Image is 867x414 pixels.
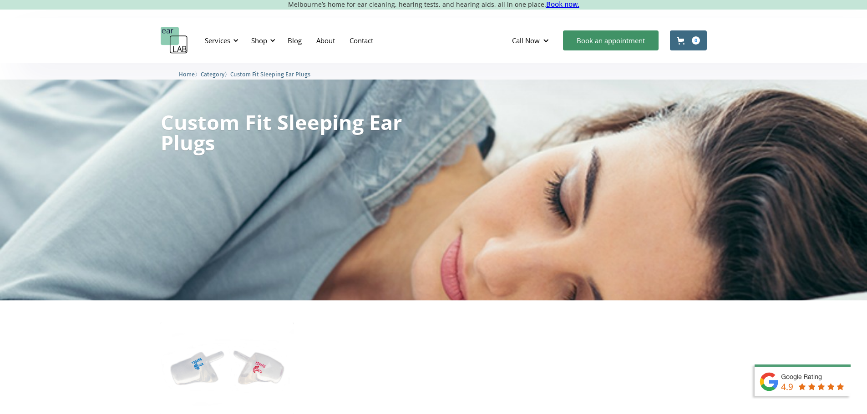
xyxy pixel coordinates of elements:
[230,71,310,78] span: Custom Fit Sleeping Ear Plugs
[512,36,540,45] div: Call Now
[201,70,230,79] li: 〉
[161,27,188,54] a: home
[563,30,659,50] a: Book an appointment
[246,27,278,54] div: Shop
[692,36,700,45] div: 0
[309,27,342,54] a: About
[161,112,403,153] h1: Custom Fit Sleeping Ear Plugs
[201,70,224,78] a: Category
[205,36,230,45] div: Services
[199,27,241,54] div: Services
[670,30,707,50] a: Open cart
[280,27,309,54] a: Blog
[251,36,267,45] div: Shop
[201,71,224,78] span: Category
[179,70,195,78] a: Home
[342,27,380,54] a: Contact
[179,71,195,78] span: Home
[230,70,310,78] a: Custom Fit Sleeping Ear Plugs
[505,27,558,54] div: Call Now
[179,70,201,79] li: 〉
